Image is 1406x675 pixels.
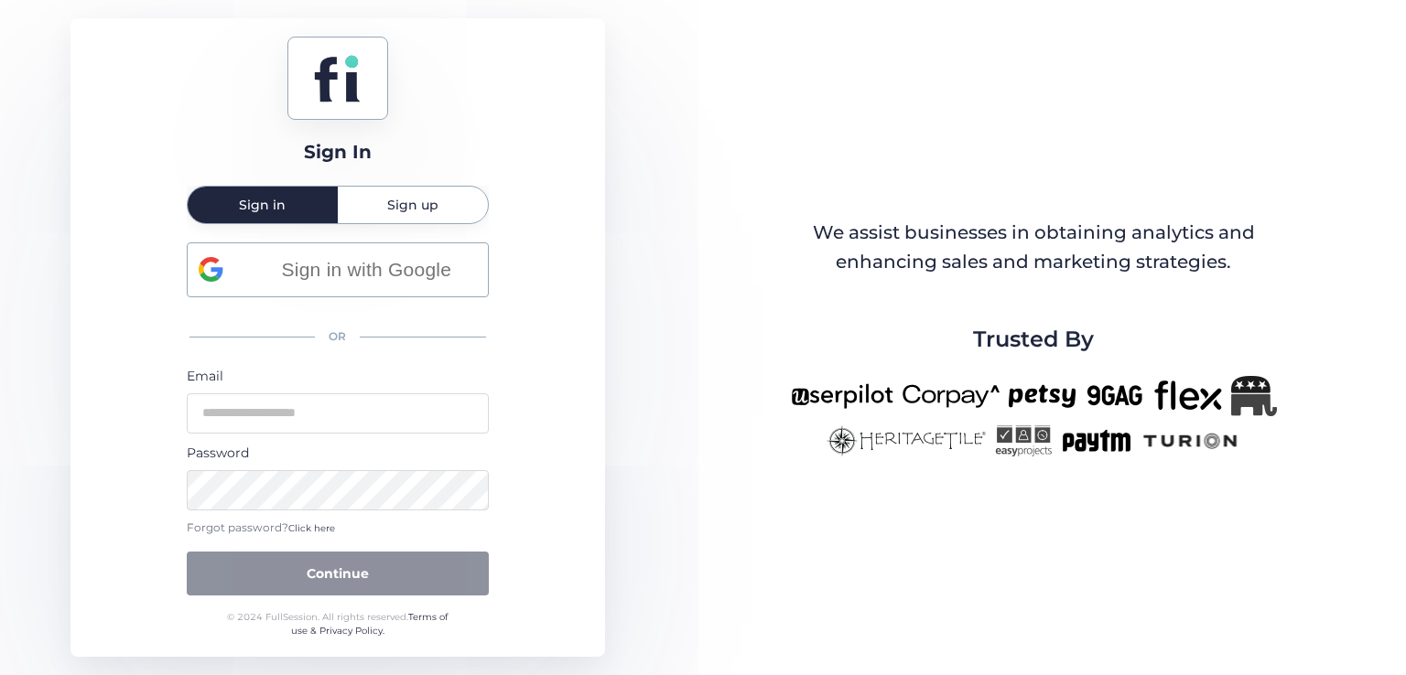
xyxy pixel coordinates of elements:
[239,198,286,211] span: Sign in
[187,552,489,595] button: Continue
[219,610,456,638] div: © 2024 FullSession. All rights reserved.
[1231,376,1277,416] img: Republicanlogo-bw.png
[1154,376,1222,416] img: flex-new.png
[792,219,1275,276] div: We assist businesses in obtaining analytics and enhancing sales and marketing strategies.
[791,376,893,416] img: userpilot-new.png
[1141,425,1240,456] img: turion-new.png
[995,425,1052,456] img: easyprojects-new.png
[1061,425,1131,456] img: paytm-new.png
[827,425,986,456] img: heritagetile-new.png
[187,443,489,463] div: Password
[973,322,1094,357] span: Trusted By
[903,376,1000,416] img: corpay-new.png
[288,522,335,534] span: Click here
[304,138,372,166] div: Sign In
[1085,376,1145,416] img: 9gag-new.png
[387,198,438,211] span: Sign up
[187,520,489,537] div: Forgot password?
[256,254,477,284] span: Sign in with Google
[187,317,489,357] div: OR
[187,366,489,386] div: Email
[1009,376,1076,416] img: petsy-new.png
